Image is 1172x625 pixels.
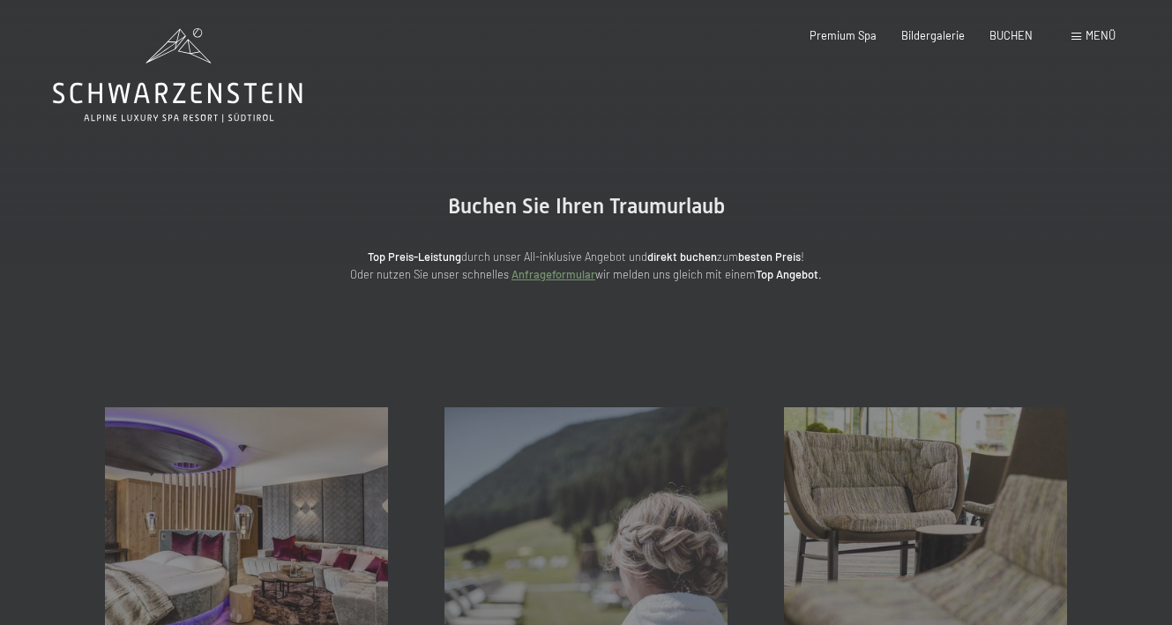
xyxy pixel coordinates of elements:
span: Buchen Sie Ihren Traumurlaub [448,194,725,219]
a: BUCHEN [989,28,1033,42]
strong: direkt buchen [647,249,717,264]
a: Anfrageformular [511,267,595,281]
strong: besten Preis [738,249,801,264]
span: Menü [1086,28,1116,42]
strong: Top Angebot. [756,267,822,281]
p: durch unser All-inklusive Angebot und zum ! Oder nutzen Sie unser schnelles wir melden uns gleich... [234,248,939,284]
strong: Top Preis-Leistung [368,249,461,264]
a: Bildergalerie [901,28,965,42]
a: Premium Spa [810,28,877,42]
